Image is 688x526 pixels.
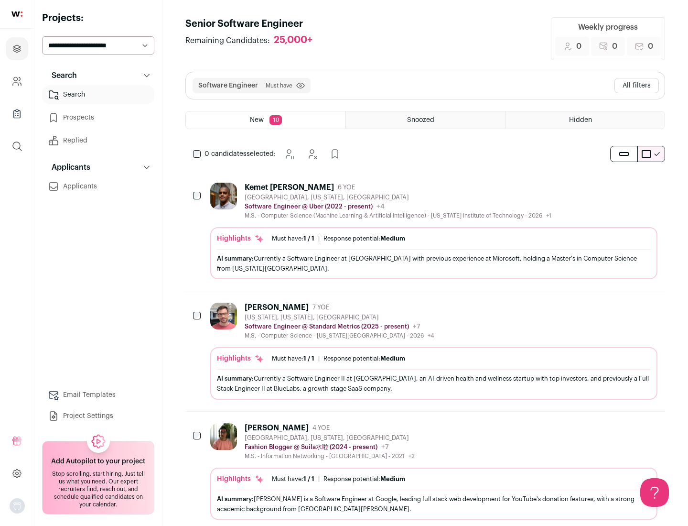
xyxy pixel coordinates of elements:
span: Remaining Candidates: [185,35,270,46]
p: Fashion Blogger @ Suila水啦 (2024 - present) [245,443,377,451]
div: Currently a Software Engineer II at [GEOGRAPHIC_DATA], an AI-driven health and wellness startup w... [217,373,651,394]
img: 92c6d1596c26b24a11d48d3f64f639effaf6bd365bf059bea4cfc008ddd4fb99.jpg [210,303,237,329]
span: 1 / 1 [303,235,314,241]
a: Hidden [505,111,665,129]
div: [GEOGRAPHIC_DATA], [US_STATE], [GEOGRAPHIC_DATA] [245,434,415,442]
button: All filters [614,78,659,93]
a: Company and ATS Settings [6,70,28,93]
div: [US_STATE], [US_STATE], [GEOGRAPHIC_DATA] [245,314,434,321]
h2: Add Autopilot to your project [51,457,145,466]
a: Search [42,85,154,104]
div: Currently a Software Engineer at [GEOGRAPHIC_DATA] with previous experience at Microsoft, holding... [217,253,651,274]
a: Kemet [PERSON_NAME] 6 YOE [GEOGRAPHIC_DATA], [US_STATE], [GEOGRAPHIC_DATA] Software Engineer @ Ub... [210,183,657,279]
div: Must have: [272,235,314,242]
span: 7 YOE [312,304,329,311]
img: 927442a7649886f10e33b6150e11c56b26abb7af887a5a1dd4d66526963a6550.jpg [210,183,237,209]
span: 6 YOE [338,184,355,191]
div: [PERSON_NAME] [245,303,309,312]
a: [PERSON_NAME] 7 YOE [US_STATE], [US_STATE], [GEOGRAPHIC_DATA] Software Engineer @ Standard Metric... [210,303,657,399]
div: 25,000+ [274,34,312,46]
span: 0 candidates [204,151,247,157]
span: 0 [576,41,581,52]
button: Hide [302,144,322,164]
button: Add to Prospects [325,144,344,164]
div: Response potential: [323,355,405,362]
div: Highlights [217,234,264,243]
span: New [250,117,264,123]
button: Applicants [42,158,154,177]
p: Search [46,70,77,81]
div: [GEOGRAPHIC_DATA], [US_STATE], [GEOGRAPHIC_DATA] [245,194,551,201]
span: +1 [546,213,551,219]
a: Add Autopilot to your project Stop scrolling, start hiring. Just tell us what you need. Our exper... [42,441,154,515]
span: +7 [413,323,420,330]
p: Applicants [46,162,90,173]
div: Highlights [217,474,264,484]
img: nopic.png [10,498,25,514]
span: 1 / 1 [303,476,314,482]
h1: Senior Software Engineer [185,17,322,31]
p: Software Engineer @ Uber (2022 - present) [245,203,373,210]
a: Company Lists [6,102,28,125]
div: M.S. - Information Networking - [GEOGRAPHIC_DATA] - 2021 [245,452,415,460]
a: Projects [6,37,28,60]
button: Search [42,66,154,85]
span: 10 [269,115,282,125]
p: Software Engineer @ Standard Metrics (2025 - present) [245,323,409,330]
div: Highlights [217,354,264,363]
a: [PERSON_NAME] 4 YOE [GEOGRAPHIC_DATA], [US_STATE], [GEOGRAPHIC_DATA] Fashion Blogger @ Suila水啦 (2... [210,423,657,520]
div: Weekly progress [578,22,638,33]
div: Kemet [PERSON_NAME] [245,183,334,192]
div: Response potential: [323,235,405,242]
span: selected: [204,149,276,159]
div: M.S. - Computer Science (Machine Learning & Artificial Intelligence) - [US_STATE] Institute of Te... [245,212,551,219]
a: Project Settings [42,406,154,426]
div: Response potential: [323,475,405,483]
span: +2 [408,453,415,459]
span: AI summary: [217,255,254,262]
span: 0 [612,41,617,52]
h2: Projects: [42,11,154,25]
iframe: Help Scout Beacon - Open [640,478,669,507]
ul: | [272,235,405,242]
span: Hidden [569,117,592,123]
a: Prospects [42,108,154,127]
div: Must have: [272,475,314,483]
a: Snoozed [346,111,505,129]
span: AI summary: [217,375,254,382]
div: [PERSON_NAME] [245,423,309,433]
button: Software Engineer [198,81,258,90]
span: AI summary: [217,496,254,502]
span: +4 [428,333,434,339]
img: wellfound-shorthand-0d5821cbd27db2630d0214b213865d53afaa358527fdda9d0ea32b1df1b89c2c.svg [11,11,22,17]
span: Medium [380,235,405,241]
button: Snooze [279,144,299,164]
ul: | [272,475,405,483]
a: Email Templates [42,385,154,405]
span: Must have [266,82,292,89]
button: Open dropdown [10,498,25,514]
div: [PERSON_NAME] is a Software Engineer at Google, leading full stack web development for YouTube's ... [217,494,651,514]
div: Must have: [272,355,314,362]
div: Stop scrolling, start hiring. Just tell us what you need. Our expert recruiters find, reach out, ... [48,470,148,508]
span: 1 / 1 [303,355,314,362]
span: 4 YOE [312,424,330,432]
span: 0 [648,41,653,52]
img: ebffc8b94a612106133ad1a79c5dcc917f1f343d62299c503ebb759c428adb03.jpg [210,423,237,450]
a: Replied [42,131,154,150]
span: Medium [380,355,405,362]
ul: | [272,355,405,362]
span: +4 [376,203,385,210]
div: M.S. - Computer Science - [US_STATE][GEOGRAPHIC_DATA] - 2026 [245,332,434,340]
span: Snoozed [407,117,434,123]
span: +7 [381,444,389,450]
span: Medium [380,476,405,482]
a: Applicants [42,177,154,196]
